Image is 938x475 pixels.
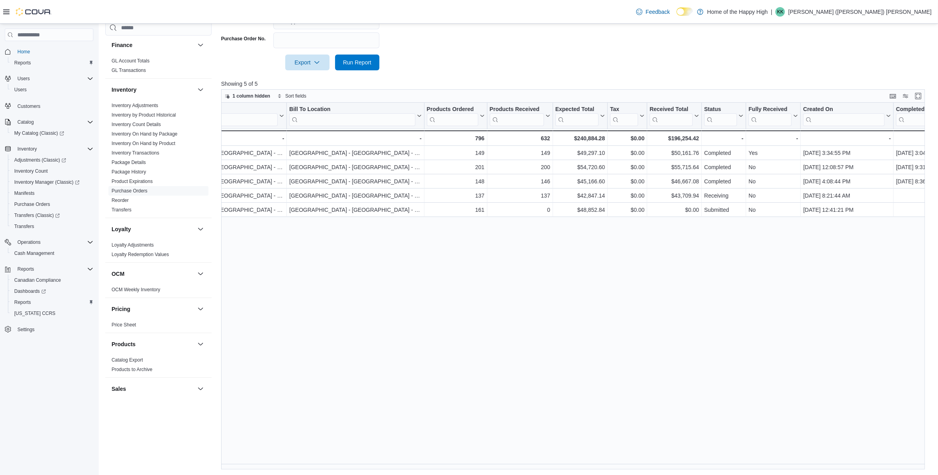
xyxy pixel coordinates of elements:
[489,148,550,158] div: 149
[112,270,125,278] h3: OCM
[749,205,798,215] div: No
[14,190,34,196] span: Manifests
[14,264,93,274] span: Reports
[803,134,891,143] div: -
[14,47,93,57] span: Home
[2,264,97,275] button: Reports
[650,162,699,172] div: $55,715.64
[14,157,66,163] span: Adjustments (Classic)
[17,103,40,109] span: Customers
[8,166,97,177] button: Inventory Count
[650,106,693,126] div: Received Total
[105,320,212,333] div: Pricing
[112,178,153,185] span: Product Expirations
[8,308,97,319] button: [US_STATE] CCRS
[8,286,97,297] a: Dashboards
[8,128,97,139] a: My Catalog (Classic)
[555,205,605,215] div: $48,852.84
[112,225,194,233] button: Loyalty
[221,36,266,42] label: Purchase Order No.
[152,177,284,186] div: [GEOGRAPHIC_DATA] - [GEOGRAPHIC_DATA] - Fire & Flower
[112,131,178,137] a: Inventory On Hand by Package
[646,8,670,16] span: Feedback
[112,366,152,373] span: Products to Archive
[11,249,57,258] a: Cash Management
[8,199,97,210] button: Purchase Orders
[112,169,146,175] span: Package History
[112,150,159,156] a: Inventory Transactions
[426,162,484,172] div: 201
[11,177,83,187] a: Inventory Manager (Classic)
[105,285,212,298] div: OCM
[343,58,371,66] span: Run Report
[112,322,136,328] a: Price Sheet
[749,177,798,186] div: No
[112,357,143,363] span: Catalog Export
[14,74,93,83] span: Users
[913,91,923,101] button: Enter fullscreen
[112,122,161,127] a: Inventory Count Details
[749,162,798,172] div: No
[14,288,46,294] span: Dashboards
[803,191,891,200] div: [DATE] 8:21:44 AM
[803,106,885,126] div: Created On
[289,134,421,143] div: -
[650,148,699,158] div: $50,161.76
[14,237,93,247] span: Operations
[112,112,176,118] a: Inventory by Product Historical
[803,106,885,113] div: Created On
[610,191,644,200] div: $0.00
[704,134,743,143] div: -
[112,207,131,213] a: Transfers
[610,106,638,126] div: Tax
[112,251,169,258] span: Loyalty Redemption Values
[152,162,284,172] div: [GEOGRAPHIC_DATA] - [GEOGRAPHIC_DATA] - Fire & Flower
[14,310,55,317] span: [US_STATE] CCRS
[112,198,129,203] a: Reorder
[8,155,97,166] a: Adjustments (Classic)
[105,240,212,262] div: Loyalty
[8,221,97,232] button: Transfers
[289,205,421,215] div: [GEOGRAPHIC_DATA] - [GEOGRAPHIC_DATA] - Fire & Flower
[2,117,97,128] button: Catalog
[274,91,309,101] button: Sort fields
[14,144,93,154] span: Inventory
[112,159,146,166] span: Package Details
[14,101,93,111] span: Customers
[8,84,97,95] button: Users
[14,102,44,111] a: Customers
[112,179,153,184] a: Product Expirations
[196,384,205,394] button: Sales
[489,177,550,186] div: 146
[105,355,212,377] div: Products
[555,106,605,126] button: Expected Total
[489,106,544,113] div: Products Received
[650,106,693,113] div: Received Total
[17,49,30,55] span: Home
[11,85,30,94] a: Users
[11,166,93,176] span: Inventory Count
[704,148,743,158] div: Completed
[2,237,97,248] button: Operations
[289,106,415,113] div: Bill To Location
[8,188,97,199] button: Manifests
[17,75,30,82] span: Users
[112,225,131,233] h3: Loyalty
[152,134,284,143] div: -
[2,46,97,57] button: Home
[14,168,48,174] span: Inventory Count
[610,162,644,172] div: $0.00
[2,143,97,155] button: Inventory
[8,297,97,308] button: Reports
[112,140,175,147] span: Inventory On Hand by Product
[112,58,150,64] a: GL Account Totals
[17,326,34,333] span: Settings
[489,134,550,143] div: 632
[11,249,93,258] span: Cash Management
[749,191,798,200] div: No
[704,106,737,126] div: Status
